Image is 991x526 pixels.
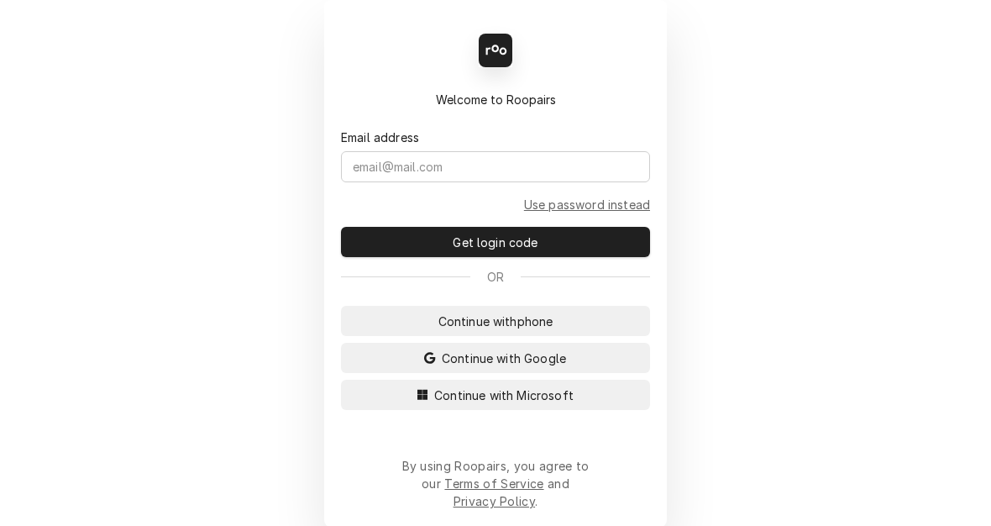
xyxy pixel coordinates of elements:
[438,350,569,367] span: Continue with Google
[449,234,541,251] span: Get login code
[341,343,650,373] button: Continue with Google
[454,494,535,508] a: Privacy Policy
[431,387,577,404] span: Continue with Microsoft
[341,227,650,257] button: Get login code
[341,91,650,108] div: Welcome to Roopairs
[341,268,650,286] div: Or
[435,313,557,330] span: Continue with phone
[341,129,419,146] label: Email address
[341,380,650,410] button: Continue with Microsoft
[524,196,650,213] a: Go to Email and password form
[401,457,590,510] div: By using Roopairs, you agree to our and .
[444,476,543,491] a: Terms of Service
[341,151,650,182] input: email@mail.com
[341,306,650,336] button: Continue withphone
